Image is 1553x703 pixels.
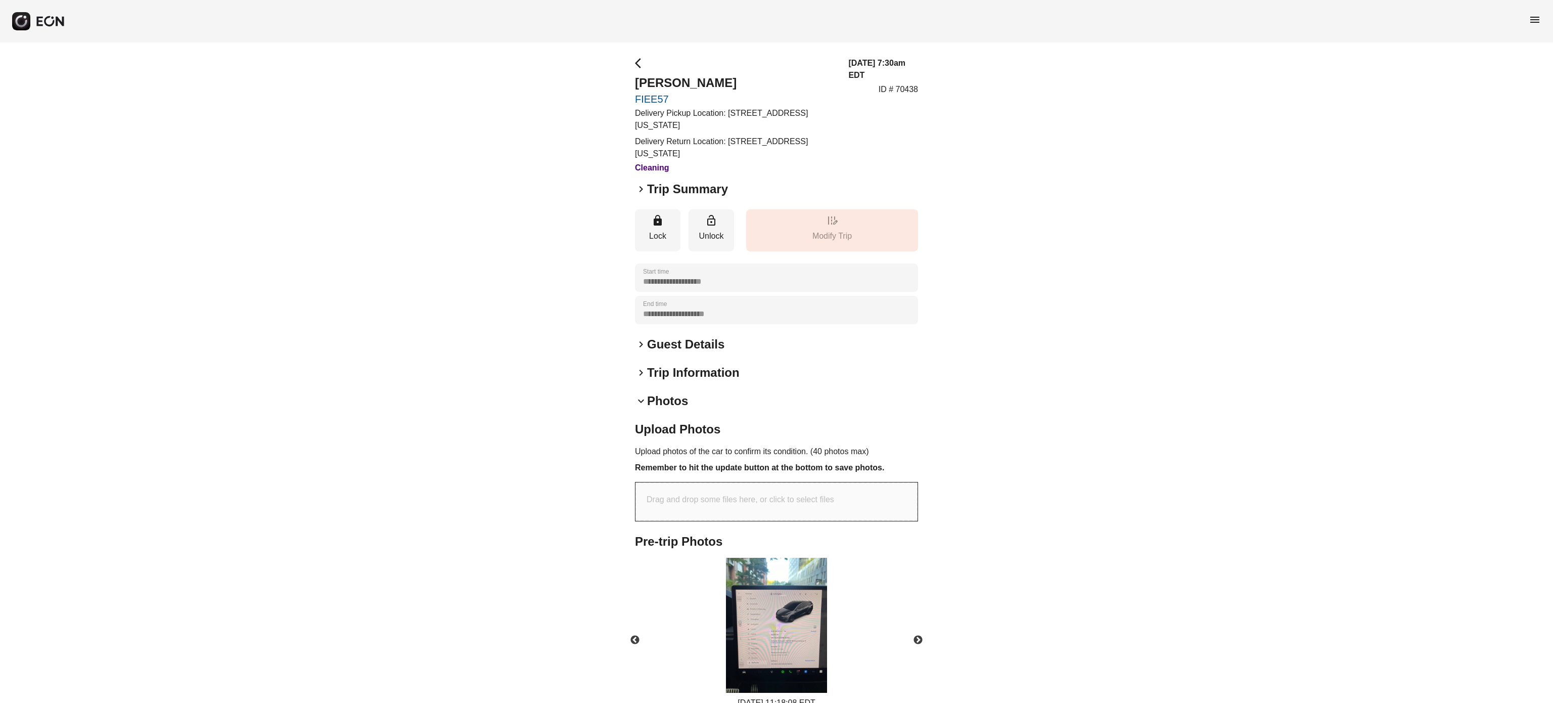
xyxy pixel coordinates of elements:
[647,494,834,506] p: Drag and drop some files here, or click to select files
[647,336,724,353] h2: Guest Details
[635,534,918,550] h2: Pre-trip Photos
[647,365,740,381] h2: Trip Information
[635,421,918,437] h2: Upload Photos
[635,75,836,91] h2: [PERSON_NAME]
[647,393,688,409] h2: Photos
[635,107,836,131] p: Delivery Pickup Location: [STREET_ADDRESS][US_STATE]
[689,209,734,251] button: Unlock
[848,57,918,81] h3: [DATE] 7:30am EDT
[1529,14,1541,26] span: menu
[900,623,936,658] button: Next
[647,181,728,197] h2: Trip Summary
[726,558,827,693] img: https://fastfleet.me/rails/active_storage/blobs/redirect/eyJfcmFpbHMiOnsibWVzc2FnZSI6IkJBaHBBMHd5...
[640,230,675,242] p: Lock
[635,462,918,474] h3: Remember to hit the update button at the bottom to save photos.
[635,367,647,379] span: keyboard_arrow_right
[635,338,647,350] span: keyboard_arrow_right
[694,230,729,242] p: Unlock
[635,162,836,174] h3: Cleaning
[879,83,918,96] p: ID # 70438
[705,214,717,227] span: lock_open
[617,623,653,658] button: Previous
[635,209,680,251] button: Lock
[652,214,664,227] span: lock
[635,57,647,69] span: arrow_back_ios
[635,446,918,458] p: Upload photos of the car to confirm its condition. (40 photos max)
[635,93,836,105] a: FIEE57
[635,395,647,407] span: keyboard_arrow_down
[635,136,836,160] p: Delivery Return Location: [STREET_ADDRESS][US_STATE]
[635,183,647,195] span: keyboard_arrow_right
